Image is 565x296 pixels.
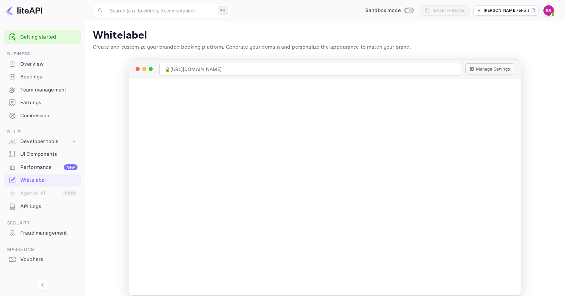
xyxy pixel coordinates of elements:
[20,151,77,158] div: UI Components
[484,8,529,13] p: [PERSON_NAME]-el-alaoui-vhuya....
[159,63,461,75] div: 🔒 [URL][DOMAIN_NAME]
[4,128,81,136] span: Build
[64,164,77,170] div: New
[37,279,48,291] button: Collapse navigation
[4,30,81,44] div: Getting started
[20,86,77,94] div: Team management
[543,5,554,16] img: karim El Alaoui
[365,7,401,14] span: Sandbox mode
[4,96,81,108] a: Earnings
[465,63,514,74] button: Manage Settings
[20,73,77,81] div: Bookings
[20,60,77,68] div: Overview
[4,136,81,147] div: Developer tools
[4,58,81,70] a: Overview
[4,58,81,71] div: Overview
[4,253,81,265] a: Vouchers
[20,176,77,184] div: Whitelabel
[4,161,81,174] div: PerformanceNew
[218,6,228,15] div: ⌘K
[4,174,81,186] a: Whitelabel
[4,84,81,96] a: Team management
[4,227,81,239] a: Fraud management
[4,71,81,83] a: Bookings
[20,203,77,210] div: API Logs
[5,5,42,16] img: LiteAPI logo
[106,4,215,17] input: Search (e.g. bookings, documentation)
[4,50,81,58] span: Business
[20,229,77,237] div: Fraud management
[363,7,416,14] div: Switch to Production mode
[20,164,77,171] div: Performance
[433,8,465,13] div: [DATE] — [DATE]
[20,138,71,145] div: Developer tools
[4,84,81,96] div: Team management
[4,148,81,161] div: UI Components
[4,148,81,160] a: UI Components
[4,227,81,239] div: Fraud management
[20,33,77,41] a: Getting started
[4,220,81,227] span: Security
[93,43,557,51] p: Create and customize your branded booking platform. Generate your domain and personalize the appe...
[93,29,557,42] p: Whitelabel
[20,99,77,107] div: Earnings
[20,112,77,120] div: Commission
[20,256,77,263] div: Vouchers
[4,109,81,122] a: Commission
[4,161,81,173] a: PerformanceNew
[4,174,81,187] div: Whitelabel
[4,200,81,212] a: API Logs
[4,246,81,253] span: Marketing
